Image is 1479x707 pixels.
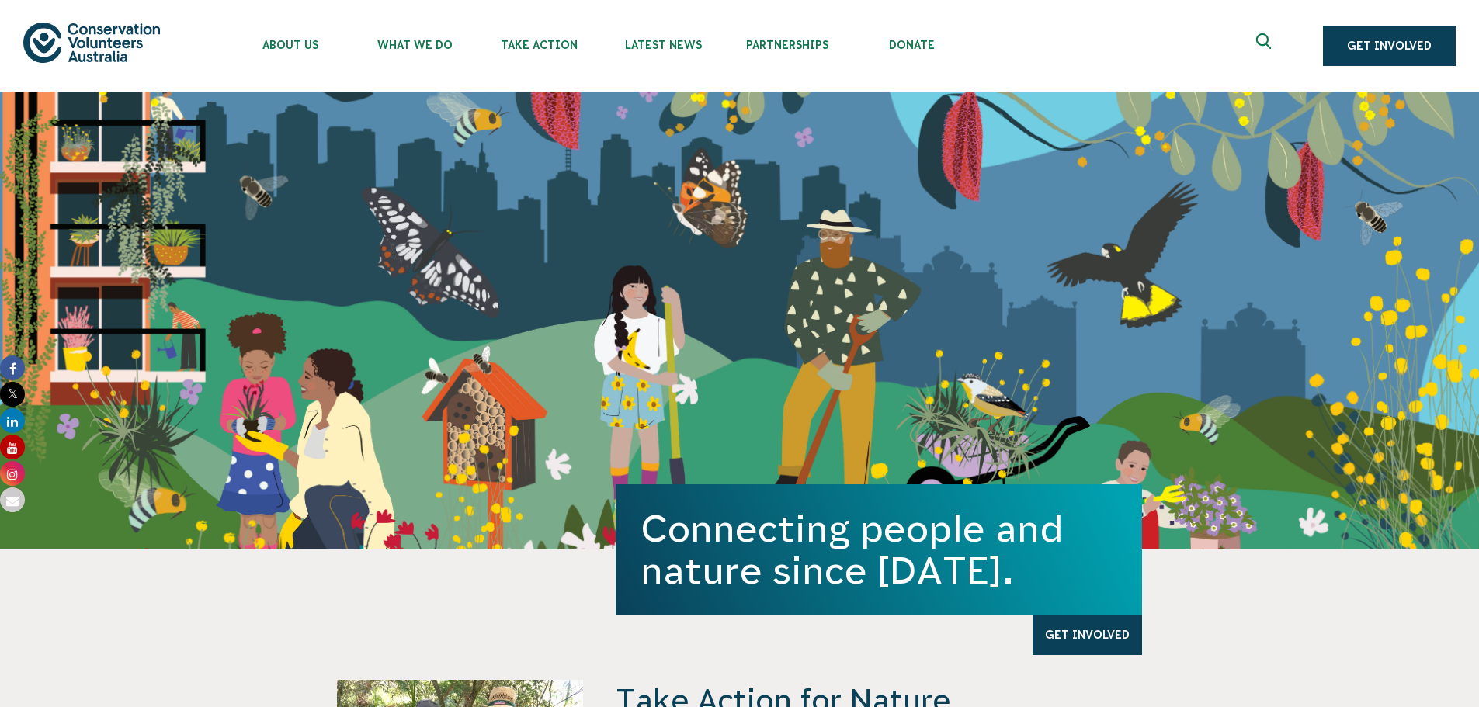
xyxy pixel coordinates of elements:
[1323,26,1456,66] a: Get Involved
[228,39,352,51] span: About Us
[601,39,725,51] span: Latest News
[477,39,601,51] span: Take Action
[849,39,974,51] span: Donate
[23,23,160,62] img: logo.svg
[1033,615,1142,655] a: Get Involved
[1247,27,1284,64] button: Expand search box Close search box
[641,508,1117,591] h1: Connecting people and nature since [DATE].
[352,39,477,51] span: What We Do
[1256,33,1276,58] span: Expand search box
[725,39,849,51] span: Partnerships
